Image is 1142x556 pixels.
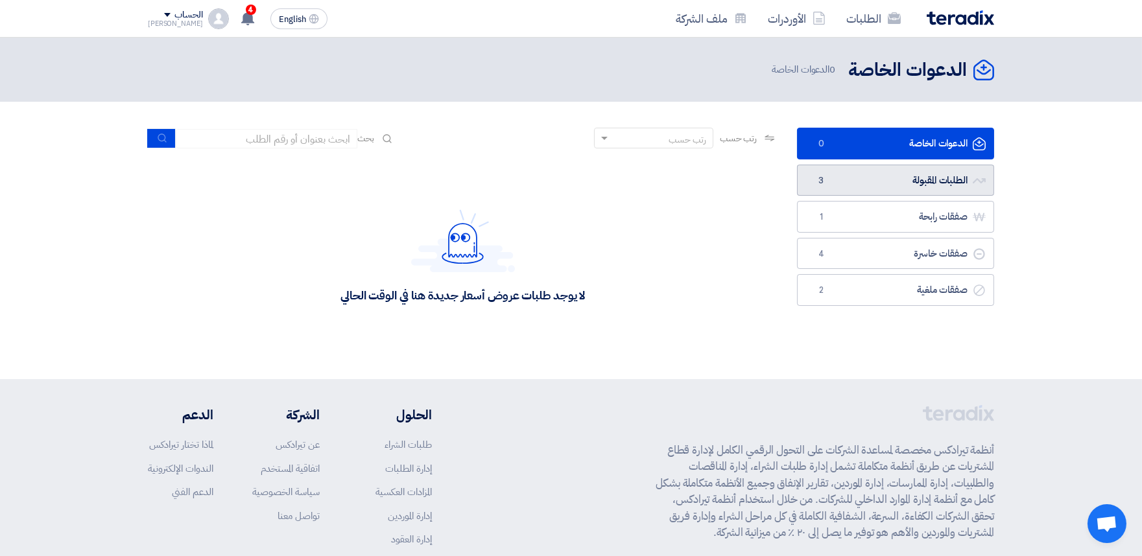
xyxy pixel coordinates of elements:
img: profile_test.png [208,8,229,29]
span: 4 [813,248,829,261]
a: الندوات الإلكترونية [148,461,213,476]
span: بحث [357,132,374,145]
a: الأوردرات [757,3,836,34]
a: الطلبات المقبولة3 [797,165,994,196]
div: لا يوجد طلبات عروض أسعار جديدة هنا في الوقت الحالي [340,288,585,303]
p: أنظمة تيرادكس مخصصة لمساعدة الشركات على التحول الرقمي الكامل لإدارة قطاع المشتريات عن طريق أنظمة ... [656,442,994,541]
div: رتب حسب [669,133,706,146]
a: صفقات رابحة1 [797,201,994,233]
input: ابحث بعنوان أو رقم الطلب [176,129,357,148]
span: رتب حسب [720,132,757,145]
span: 4 [246,5,256,15]
a: ملف الشركة [665,3,757,34]
span: English [279,15,306,24]
li: الشركة [252,405,320,424]
a: إدارة الموردين [388,509,432,523]
div: الحساب [174,10,202,21]
a: الدعوات الخاصة0 [797,128,994,159]
li: الدعم [148,405,213,424]
h2: الدعوات الخاصة [848,58,967,83]
li: الحلول [359,405,432,424]
a: الدعم الفني [172,485,213,499]
a: المزادات العكسية [375,485,432,499]
a: تواصل معنا [278,509,320,523]
span: 0 [829,62,835,76]
a: الطلبات [836,3,911,34]
a: اتفاقية المستخدم [261,461,320,476]
span: 1 [813,211,829,224]
span: 3 [813,174,829,187]
img: Teradix logo [927,10,994,25]
span: الدعوات الخاصة [772,62,838,77]
span: 0 [813,137,829,150]
a: إدارة العقود [391,532,432,546]
button: English [270,8,327,29]
a: صفقات خاسرة4 [797,238,994,270]
div: [PERSON_NAME] [148,20,203,27]
a: عن تيرادكس [276,437,320,452]
span: 2 [813,284,829,297]
a: Open chat [1088,504,1126,543]
a: لماذا تختار تيرادكس [149,437,213,452]
img: Hello [411,209,515,272]
a: طلبات الشراء [385,437,432,452]
a: إدارة الطلبات [385,461,432,476]
a: صفقات ملغية2 [797,274,994,306]
a: سياسة الخصوصية [252,485,320,499]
